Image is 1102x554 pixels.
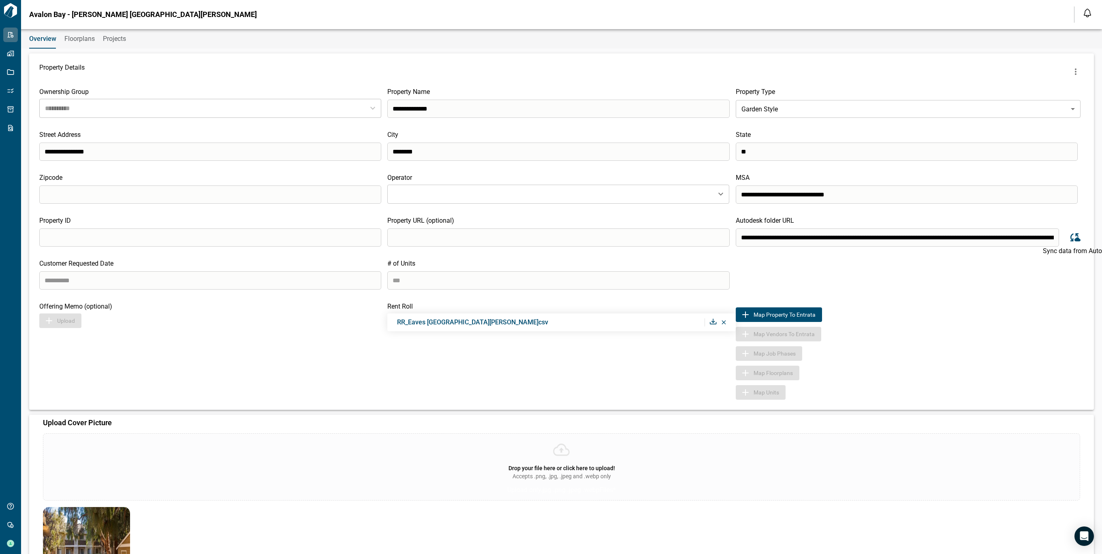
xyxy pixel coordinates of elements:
[387,88,430,96] span: Property Name
[39,64,85,80] span: Property Details
[508,465,615,471] span: Drop your file here or click here to upload!
[736,88,775,96] span: Property Type
[29,11,257,19] span: Avalon Bay - [PERSON_NAME] [GEOGRAPHIC_DATA][PERSON_NAME]
[387,228,729,247] input: search
[103,35,126,43] span: Projects
[1065,228,1084,247] button: Sync data from Autodesk
[387,100,729,118] input: search
[39,271,381,290] input: search
[387,217,454,224] span: Property URL (optional)
[1068,64,1084,80] button: more
[64,35,95,43] span: Floorplans
[513,472,611,480] span: Accepts .png, .jpg, .jpeg and .webp only
[39,174,62,181] span: Zipcode
[39,131,81,138] span: Street Address
[387,143,729,161] input: search
[21,29,1102,49] div: base tabs
[736,307,822,322] button: Map to EntrataMap Property to Entrata
[736,98,1081,120] div: Garden Style
[39,143,381,161] input: search
[736,174,750,181] span: MSA
[736,228,1059,247] input: search
[715,188,726,200] button: Open
[736,131,751,138] span: State
[39,228,381,247] input: search
[387,260,415,267] span: # of Units
[1074,526,1094,546] div: Open Intercom Messenger
[736,217,794,224] span: Autodesk folder URL
[39,217,71,224] span: Property ID
[1081,6,1094,19] button: Open notification feed
[43,418,112,427] span: Upload Cover Picture
[39,88,89,96] span: Ownership Group
[39,260,113,267] span: Customer Requested Date
[387,174,412,181] span: Operator
[507,485,616,495] p: Upload only .jpg .png .jpeg .webp Files*
[39,185,381,204] input: search
[736,185,1078,204] input: search
[736,143,1078,161] input: search
[397,318,548,326] span: RR_Eaves [GEOGRAPHIC_DATA][PERSON_NAME]csv
[29,35,56,43] span: Overview
[387,303,413,310] span: Rent Roll
[39,303,112,310] span: Offering Memo (optional)
[741,310,750,320] img: Map to Entrata
[387,131,398,138] span: City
